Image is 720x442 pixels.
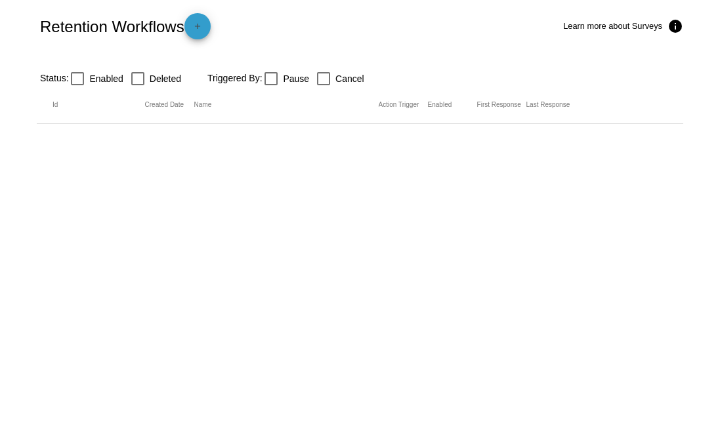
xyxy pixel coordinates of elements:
[283,71,309,87] span: Pause
[207,73,263,83] span: Triggered By:
[428,101,477,108] mat-header-cell: Enabled
[335,71,364,87] span: Cancel
[53,101,145,108] mat-header-cell: Id
[150,71,181,87] span: Deleted
[526,101,576,108] mat-header-cell: Last Response
[40,73,69,83] span: Status:
[667,18,683,34] mat-icon: info
[190,22,205,37] mat-icon: add
[563,21,662,31] span: Learn more about Surveys
[477,101,526,108] mat-header-cell: First Response
[145,101,194,108] mat-header-cell: Created Date
[194,101,379,108] mat-header-cell: Name
[379,101,428,108] mat-header-cell: Action Trigger
[40,13,211,39] h2: Retention Workflows
[89,71,123,87] span: Enabled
